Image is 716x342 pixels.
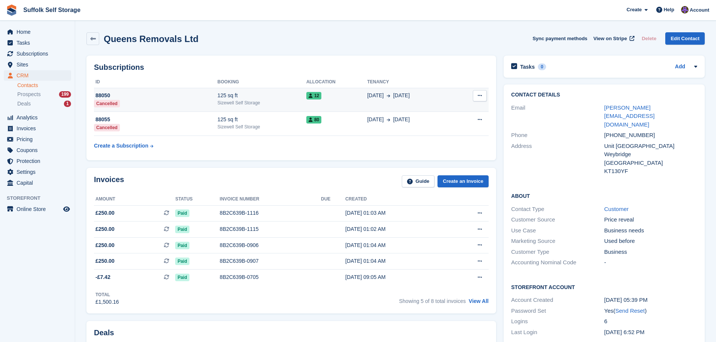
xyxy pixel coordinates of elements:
span: 12 [306,92,321,99]
th: Booking [218,76,306,88]
div: Cancelled [94,100,120,107]
a: Send Reset [615,307,645,314]
span: Paid [175,258,189,265]
div: 199 [59,91,71,98]
div: KT130YF [604,167,697,176]
div: 8B2C639B-0907 [220,257,321,265]
div: Password Set [511,307,604,315]
a: menu [4,112,71,123]
div: Cancelled [94,124,120,131]
span: CRM [17,70,62,81]
img: stora-icon-8386f47178a22dfd0bd8f6a31ec36ba5ce8667c1dd55bd0f319d3a0aa187defe.svg [6,5,17,16]
div: Total [95,291,119,298]
a: menu [4,59,71,70]
span: [DATE] [367,116,384,124]
div: Use Case [511,226,604,235]
span: View on Stripe [593,35,627,42]
th: Invoice number [220,193,321,205]
span: Protection [17,156,62,166]
a: menu [4,70,71,81]
span: Coupons [17,145,62,155]
div: [DATE] 01:02 AM [345,225,448,233]
span: Storefront [7,194,75,202]
th: Created [345,193,448,205]
div: [GEOGRAPHIC_DATA] [604,159,697,167]
span: Paid [175,209,189,217]
span: £250.00 [95,257,115,265]
div: 88055 [94,116,218,124]
div: 1 [64,101,71,107]
div: Customer Type [511,248,604,256]
a: Edit Contact [665,32,705,45]
h2: Subscriptions [94,63,489,72]
th: Amount [94,193,175,205]
a: Deals 1 [17,100,71,108]
a: menu [4,167,71,177]
time: 2025-07-30 17:52:54 UTC [604,329,645,335]
div: 8B2C639B-0705 [220,273,321,281]
img: Emma [681,6,689,14]
div: Customer Source [511,215,604,224]
a: View on Stripe [590,32,636,45]
span: Prospects [17,91,41,98]
span: Showing 5 of 8 total invoices [399,298,466,304]
a: [PERSON_NAME][EMAIL_ADDRESS][DOMAIN_NAME] [604,104,655,128]
a: Add [675,63,685,71]
h2: Storefront Account [511,283,697,291]
span: [DATE] [393,92,410,99]
h2: Deals [94,328,114,337]
div: 0 [538,63,546,70]
a: View All [469,298,489,304]
div: [DATE] 01:03 AM [345,209,448,217]
div: [DATE] 01:04 AM [345,241,448,249]
span: Paid [175,242,189,249]
div: [PHONE_NUMBER] [604,131,697,140]
a: Customer [604,206,629,212]
a: Create an Invoice [437,175,489,188]
span: Subscriptions [17,48,62,59]
th: ID [94,76,218,88]
span: Tasks [17,38,62,48]
div: Last Login [511,328,604,337]
a: menu [4,204,71,214]
a: Contacts [17,82,71,89]
span: Analytics [17,112,62,123]
a: menu [4,38,71,48]
a: menu [4,145,71,155]
span: Create [627,6,642,14]
button: Delete [639,32,659,45]
span: Capital [17,178,62,188]
span: Help [664,6,674,14]
div: Yes [604,307,697,315]
div: Address [511,142,604,176]
div: Accounting Nominal Code [511,258,604,267]
div: Create a Subscription [94,142,148,150]
div: Marketing Source [511,237,604,246]
a: Prospects 199 [17,90,71,98]
h2: Invoices [94,175,124,188]
span: £250.00 [95,241,115,249]
div: 125 sq ft [218,92,306,99]
div: [DATE] 09:05 AM [345,273,448,281]
div: Business [604,248,697,256]
div: Contact Type [511,205,604,214]
div: Business needs [604,226,697,235]
h2: Queens Removals Ltd [104,34,198,44]
div: 88050 [94,92,218,99]
span: Account [690,6,709,14]
span: Paid [175,226,189,233]
div: 8B2C639B-0906 [220,241,321,249]
span: [DATE] [367,92,384,99]
div: £1,500.16 [95,298,119,306]
span: ( ) [613,307,646,314]
div: Unit [GEOGRAPHIC_DATA] [604,142,697,151]
div: Sizewell Self Storage [218,124,306,130]
div: - [604,258,697,267]
span: Deals [17,100,31,107]
span: Pricing [17,134,62,145]
a: menu [4,178,71,188]
div: Weybridge [604,150,697,159]
a: Create a Subscription [94,139,153,153]
span: -£7.42 [95,273,111,281]
div: [DATE] 05:39 PM [604,296,697,304]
